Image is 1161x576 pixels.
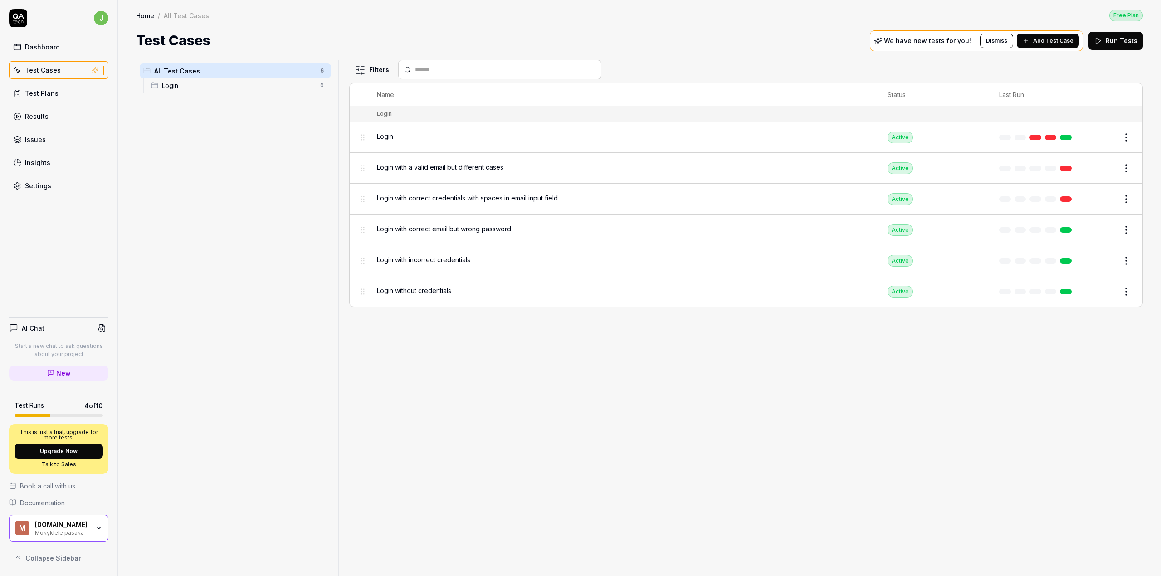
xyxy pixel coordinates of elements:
button: Add Test Case [1017,34,1079,48]
div: Active [888,255,913,267]
button: M[DOMAIN_NAME]Mokyklele pasaka [9,515,108,542]
th: Status [878,83,990,106]
h5: Test Runs [15,401,44,410]
a: Talk to Sales [15,460,103,469]
span: Login with correct credentials with spaces in email input field [377,193,558,203]
span: 6 [317,80,327,91]
div: Login [377,110,392,118]
div: Drag to reorderLogin6 [147,78,331,93]
button: Run Tests [1088,32,1143,50]
span: All Test Cases [154,66,315,76]
div: Dashboard [25,42,60,52]
button: j [94,9,108,27]
div: Insights [25,158,50,167]
span: Login [162,81,315,90]
a: Home [136,11,154,20]
button: Filters [349,61,395,79]
tr: Login with incorrect credentialsActive [350,245,1142,276]
div: Results [25,112,49,121]
h4: AI Chat [22,323,44,333]
div: Settings [25,181,51,190]
span: Book a call with us [20,481,75,491]
tr: Login with a valid email but different casesActive [350,153,1142,184]
tr: Login with correct credentials with spaces in email input fieldActive [350,184,1142,215]
div: Active [888,193,913,205]
button: Collapse Sidebar [9,549,108,567]
div: All Test Cases [164,11,209,20]
span: Login with a valid email but different cases [377,162,503,172]
span: 6 [317,65,327,76]
div: Active [888,132,913,143]
div: Test Cases [25,65,61,75]
p: This is just a trial, upgrade for more tests! [15,430,103,440]
span: M [15,521,29,535]
th: Name [368,83,878,106]
a: Settings [9,177,108,195]
a: Test Plans [9,84,108,102]
a: Documentation [9,498,108,508]
div: Free Plan [1109,10,1143,21]
div: Test Plans [25,88,59,98]
a: Issues [9,131,108,148]
span: Login without credentials [377,286,451,295]
span: Login with correct email but wrong password [377,224,511,234]
span: New [56,368,71,378]
div: Active [888,224,913,236]
span: Add Test Case [1033,37,1073,45]
div: Mokyklele pasaka [35,528,89,536]
a: Book a call with us [9,481,108,491]
span: Login [377,132,393,141]
span: Login with incorrect credentials [377,255,470,264]
button: Upgrade Now [15,444,103,459]
span: Collapse Sidebar [25,553,81,563]
div: Active [888,162,913,174]
a: Results [9,107,108,125]
p: We have new tests for you! [884,38,971,44]
span: j [94,11,108,25]
span: 4 of 10 [84,401,103,410]
div: Mygom.tech [35,521,89,529]
th: Last Run [990,83,1084,106]
a: Insights [9,154,108,171]
div: Issues [25,135,46,144]
a: New [9,366,108,381]
h1: Test Cases [136,30,210,51]
p: Start a new chat to ask questions about your project [9,342,108,358]
a: Dashboard [9,38,108,56]
div: / [158,11,160,20]
tr: Login with correct email but wrong passwordActive [350,215,1142,245]
tr: LoginActive [350,122,1142,153]
div: Active [888,286,913,298]
span: Documentation [20,498,65,508]
button: Free Plan [1109,9,1143,21]
a: Test Cases [9,61,108,79]
tr: Login without credentialsActive [350,276,1142,307]
button: Dismiss [980,34,1013,48]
